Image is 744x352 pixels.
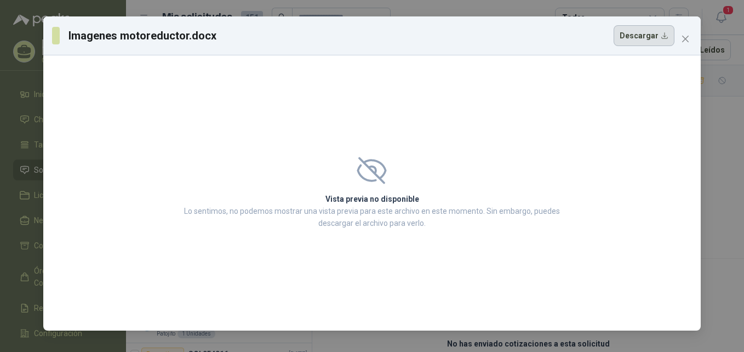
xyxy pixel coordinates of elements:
[614,25,674,46] button: Descargar
[681,35,690,43] span: close
[181,193,563,205] h2: Vista previa no disponible
[677,30,694,48] button: Close
[68,27,218,44] h3: Imagenes motoreductor.docx
[181,205,563,229] p: Lo sentimos, no podemos mostrar una vista previa para este archivo en este momento. Sin embargo, ...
